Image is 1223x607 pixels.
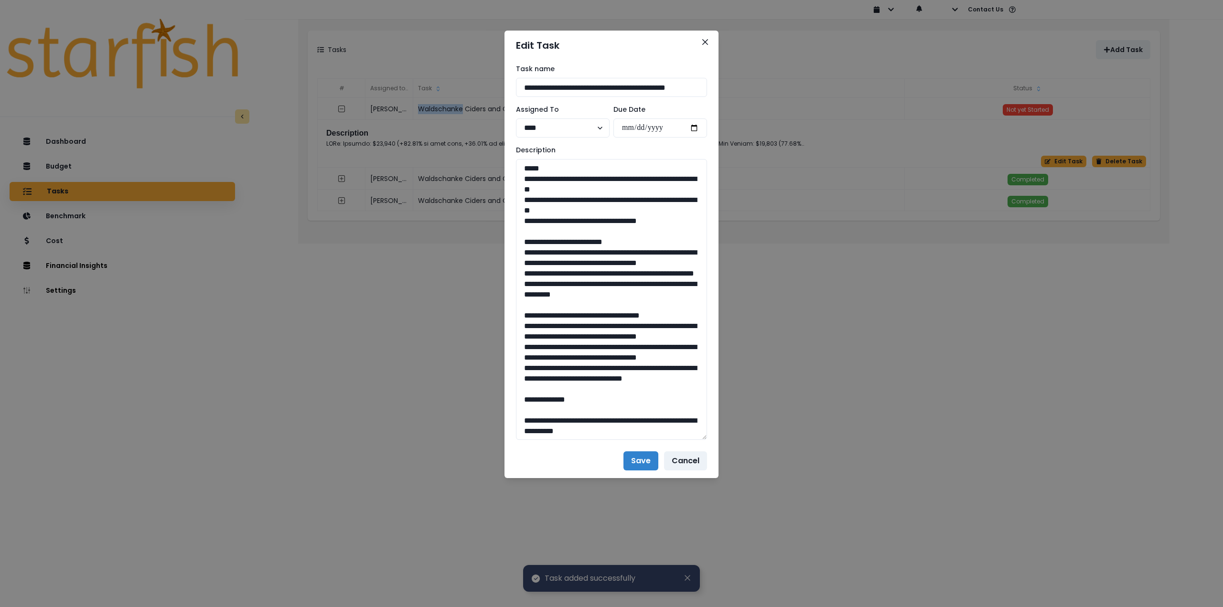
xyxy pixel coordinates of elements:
[613,105,701,115] label: Due Date
[504,31,719,60] header: Edit Task
[697,34,713,50] button: Close
[623,451,658,470] button: Save
[516,64,701,74] label: Task name
[664,451,707,470] button: Cancel
[516,145,701,155] label: Description
[516,105,604,115] label: Assigned To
